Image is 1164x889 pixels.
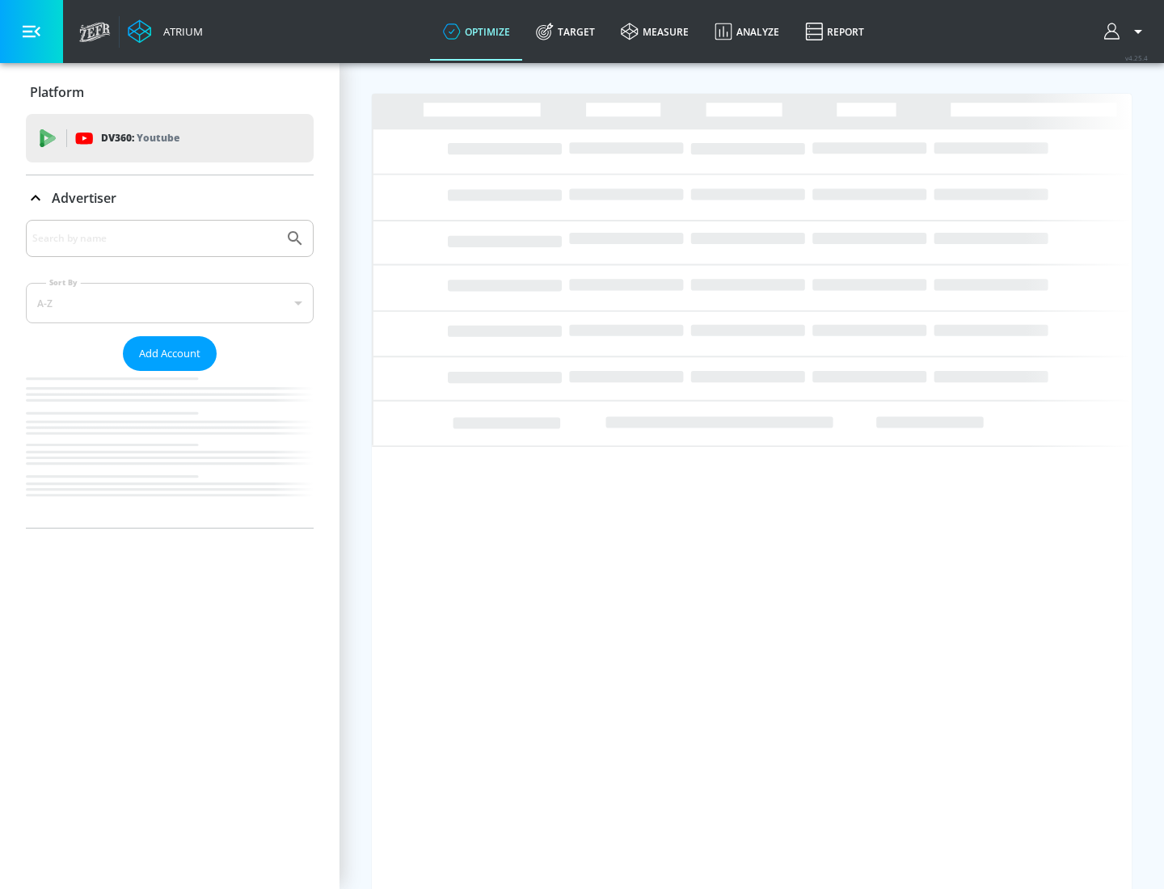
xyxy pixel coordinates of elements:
[608,2,702,61] a: measure
[26,70,314,115] div: Platform
[32,228,277,249] input: Search by name
[52,189,116,207] p: Advertiser
[792,2,877,61] a: Report
[523,2,608,61] a: Target
[30,83,84,101] p: Platform
[26,114,314,162] div: DV360: Youtube
[128,19,203,44] a: Atrium
[26,283,314,323] div: A-Z
[26,220,314,528] div: Advertiser
[101,129,179,147] p: DV360:
[26,371,314,528] nav: list of Advertiser
[26,175,314,221] div: Advertiser
[702,2,792,61] a: Analyze
[430,2,523,61] a: optimize
[123,336,217,371] button: Add Account
[139,344,200,363] span: Add Account
[157,24,203,39] div: Atrium
[46,277,81,288] label: Sort By
[137,129,179,146] p: Youtube
[1125,53,1148,62] span: v 4.25.4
